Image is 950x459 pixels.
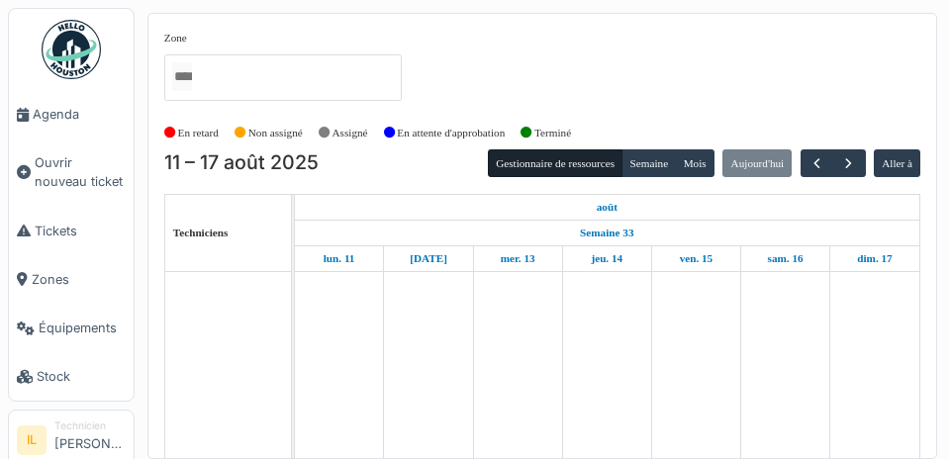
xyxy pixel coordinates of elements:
[164,30,187,46] label: Zone
[33,105,126,124] span: Agenda
[9,207,134,255] a: Tickets
[178,125,219,141] label: En retard
[832,149,865,178] button: Suivant
[172,62,192,91] input: Tous
[248,125,303,141] label: Non assigné
[35,153,126,191] span: Ouvrir nouveau ticket
[37,367,126,386] span: Stock
[35,222,126,240] span: Tickets
[17,425,47,455] li: IL
[9,138,134,206] a: Ouvrir nouveau ticket
[496,246,540,271] a: 13 août 2025
[621,149,676,177] button: Semaine
[592,195,622,220] a: 11 août 2025
[173,227,229,238] span: Techniciens
[39,319,126,337] span: Équipements
[32,270,126,289] span: Zones
[42,20,101,79] img: Badge_color-CXgf-gQk.svg
[852,246,897,271] a: 17 août 2025
[575,221,638,245] a: Semaine 33
[405,246,452,271] a: 12 août 2025
[9,352,134,401] a: Stock
[675,149,714,177] button: Mois
[586,246,627,271] a: 14 août 2025
[54,418,126,433] div: Technicien
[874,149,920,177] button: Aller à
[9,255,134,304] a: Zones
[675,246,718,271] a: 15 août 2025
[801,149,833,178] button: Précédent
[9,90,134,138] a: Agenda
[534,125,571,141] label: Terminé
[763,246,808,271] a: 16 août 2025
[332,125,368,141] label: Assigné
[488,149,622,177] button: Gestionnaire de ressources
[319,246,360,271] a: 11 août 2025
[9,304,134,352] a: Équipements
[722,149,792,177] button: Aujourd'hui
[397,125,505,141] label: En attente d'approbation
[164,151,319,175] h2: 11 – 17 août 2025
